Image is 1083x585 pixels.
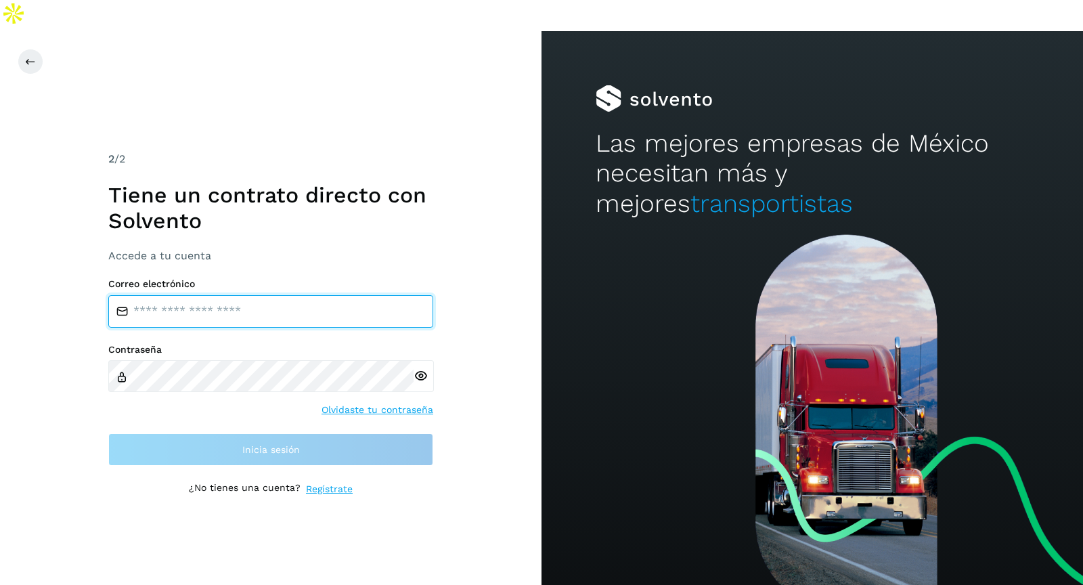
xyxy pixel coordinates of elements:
a: Olvidaste tu contraseña [322,403,433,417]
h2: Las mejores empresas de México necesitan más y mejores [596,129,1029,219]
label: Contraseña [108,344,433,355]
label: Correo electrónico [108,278,433,290]
span: 2 [108,152,114,165]
div: /2 [108,151,433,167]
h1: Tiene un contrato directo con Solvento [108,182,433,234]
span: Inicia sesión [242,445,300,454]
span: transportistas [690,189,853,218]
button: Inicia sesión [108,433,433,466]
a: Regístrate [306,482,353,496]
h3: Accede a tu cuenta [108,249,433,262]
p: ¿No tienes una cuenta? [189,482,301,496]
